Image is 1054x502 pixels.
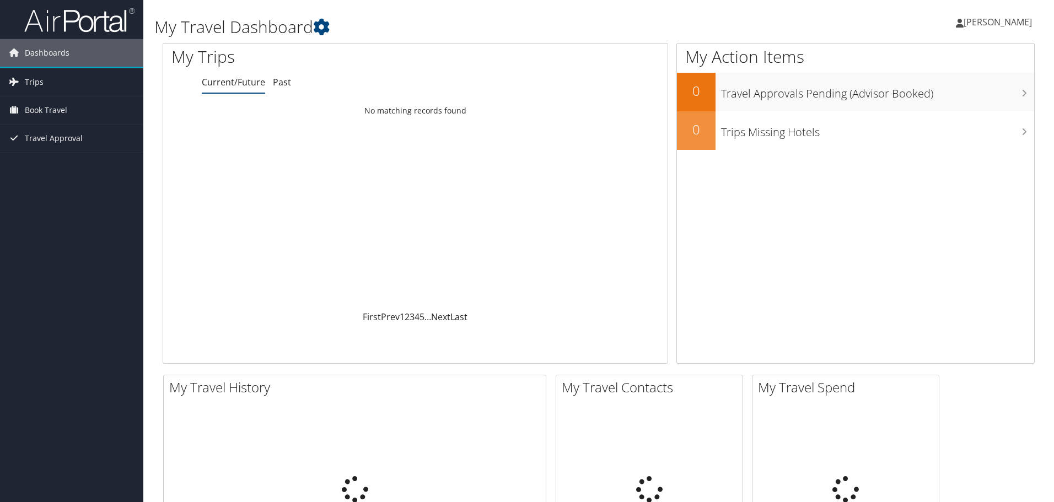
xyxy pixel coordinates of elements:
h2: My Travel Contacts [562,378,743,397]
span: Trips [25,68,44,96]
a: Last [450,311,467,323]
h2: My Travel History [169,378,546,397]
h2: 0 [677,120,716,139]
a: 2 [405,311,410,323]
span: [PERSON_NAME] [964,16,1032,28]
h2: My Travel Spend [758,378,939,397]
a: 3 [410,311,415,323]
a: Current/Future [202,76,265,88]
a: 1 [400,311,405,323]
a: Next [431,311,450,323]
span: … [424,311,431,323]
a: [PERSON_NAME] [956,6,1043,39]
a: First [363,311,381,323]
a: Prev [381,311,400,323]
h1: My Action Items [677,45,1034,68]
td: No matching records found [163,101,668,121]
span: Travel Approval [25,125,83,152]
a: 0Trips Missing Hotels [677,111,1034,150]
h1: My Travel Dashboard [154,15,747,39]
img: airportal-logo.png [24,7,135,33]
h3: Travel Approvals Pending (Advisor Booked) [721,80,1034,101]
a: Past [273,76,291,88]
a: 5 [420,311,424,323]
a: 0Travel Approvals Pending (Advisor Booked) [677,73,1034,111]
h1: My Trips [171,45,449,68]
h2: 0 [677,82,716,100]
span: Dashboards [25,39,69,67]
span: Book Travel [25,96,67,124]
a: 4 [415,311,420,323]
h3: Trips Missing Hotels [721,119,1034,140]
